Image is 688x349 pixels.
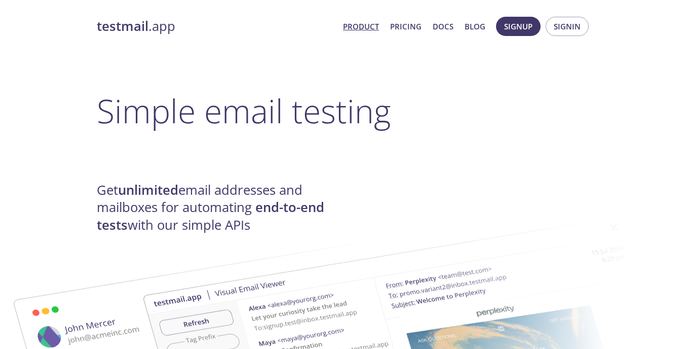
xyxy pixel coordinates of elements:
[97,91,591,130] h1: Simple email testing
[97,17,148,35] strong: testmail
[465,20,485,33] a: Blog
[343,20,379,33] a: Product
[496,17,541,36] button: Signup
[504,20,532,33] span: Signup
[433,20,453,33] a: Docs
[97,18,335,35] a: testmail.app
[97,182,344,234] h4: Get email addresses and mailboxes for automating with our simple APIs
[97,198,324,233] strong: end-to-end tests
[546,17,589,36] button: Signin
[118,181,178,199] strong: unlimited
[390,20,422,33] a: Pricing
[554,20,581,33] span: Signin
